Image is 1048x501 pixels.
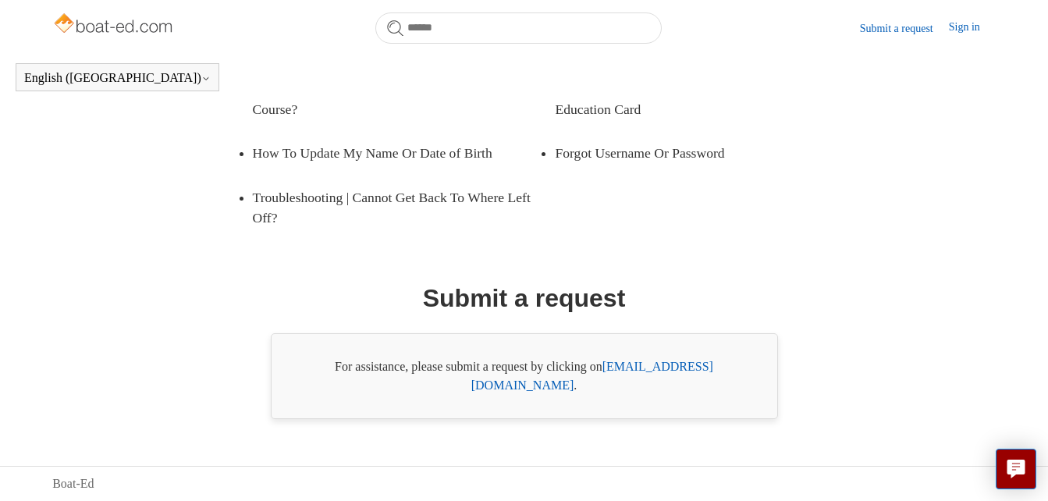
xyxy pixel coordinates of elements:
a: Boat-Ed [52,474,94,493]
button: Live chat [996,449,1036,489]
a: Troubleshooting | Cannot Get Back To Where Left Off? [253,176,540,240]
input: Search [375,12,662,44]
h1: Submit a request [423,279,626,317]
a: How To Replace a Lost or Damaged Boater Education Card [555,67,842,132]
a: Submit a request [860,20,949,37]
button: English ([GEOGRAPHIC_DATA]) [24,71,211,85]
a: Sign in [949,19,996,37]
img: Boat-Ed Help Center home page [52,9,176,41]
a: Forgot Username Or Password [555,131,819,175]
a: How Old Do I Need To Be To Take The Course? [253,67,517,132]
a: How To Update My Name Or Date of Birth [253,131,517,175]
div: For assistance, please submit a request by clicking on . [271,333,778,419]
